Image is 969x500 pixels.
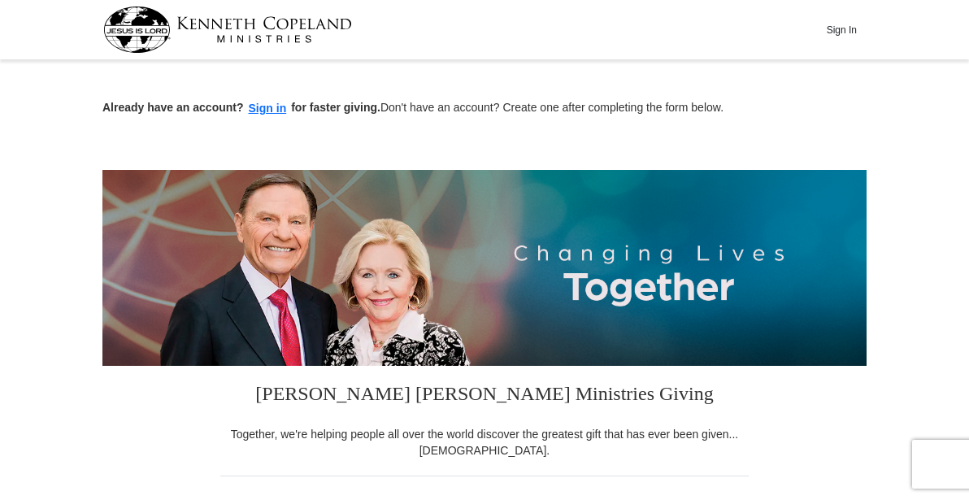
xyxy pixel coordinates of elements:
img: kcm-header-logo.svg [103,7,352,53]
button: Sign In [817,17,866,42]
button: Sign in [244,99,292,118]
strong: Already have an account? for faster giving. [102,101,380,114]
div: Together, we're helping people all over the world discover the greatest gift that has ever been g... [220,426,749,459]
h3: [PERSON_NAME] [PERSON_NAME] Ministries Giving [220,366,749,426]
p: Don't have an account? Create one after completing the form below. [102,99,867,118]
